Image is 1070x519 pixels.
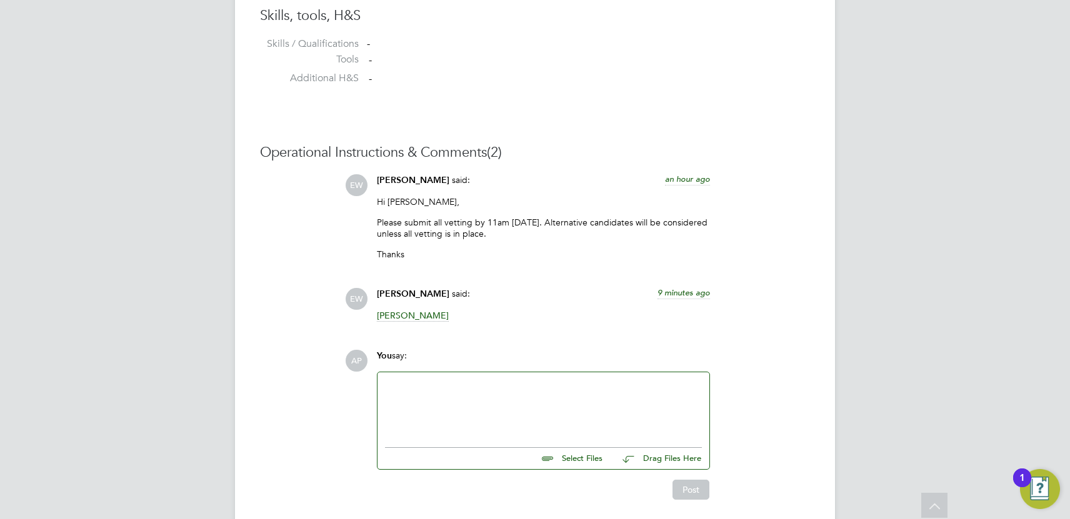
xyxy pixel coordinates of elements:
[657,287,710,298] span: 9 minutes ago
[346,350,367,372] span: AP
[665,174,710,184] span: an hour ago
[377,217,710,239] p: Please submit all vetting by 11am [DATE]. Alternative candidates will be considered unless all ve...
[260,37,359,51] label: Skills / Qualifications
[346,288,367,310] span: EW
[1020,469,1060,509] button: Open Resource Center, 1 new notification
[369,72,372,85] span: -
[612,446,702,472] button: Drag Files Here
[377,289,449,299] span: [PERSON_NAME]
[377,175,449,185] span: [PERSON_NAME]
[260,53,359,66] label: Tools
[367,37,810,51] div: -
[369,54,372,67] span: -
[672,480,709,500] button: Post
[377,310,449,322] span: [PERSON_NAME]
[377,350,710,372] div: say:
[377,249,710,260] p: Thanks
[377,350,392,361] span: You
[346,174,367,196] span: EW
[452,288,470,299] span: said:
[377,196,710,207] p: Hi [PERSON_NAME],
[260,144,810,162] h3: Operational Instructions & Comments
[260,72,359,85] label: Additional H&S
[487,144,502,161] span: (2)
[1019,478,1025,494] div: 1
[260,7,810,25] h3: Skills, tools, H&S
[452,174,470,185] span: said:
